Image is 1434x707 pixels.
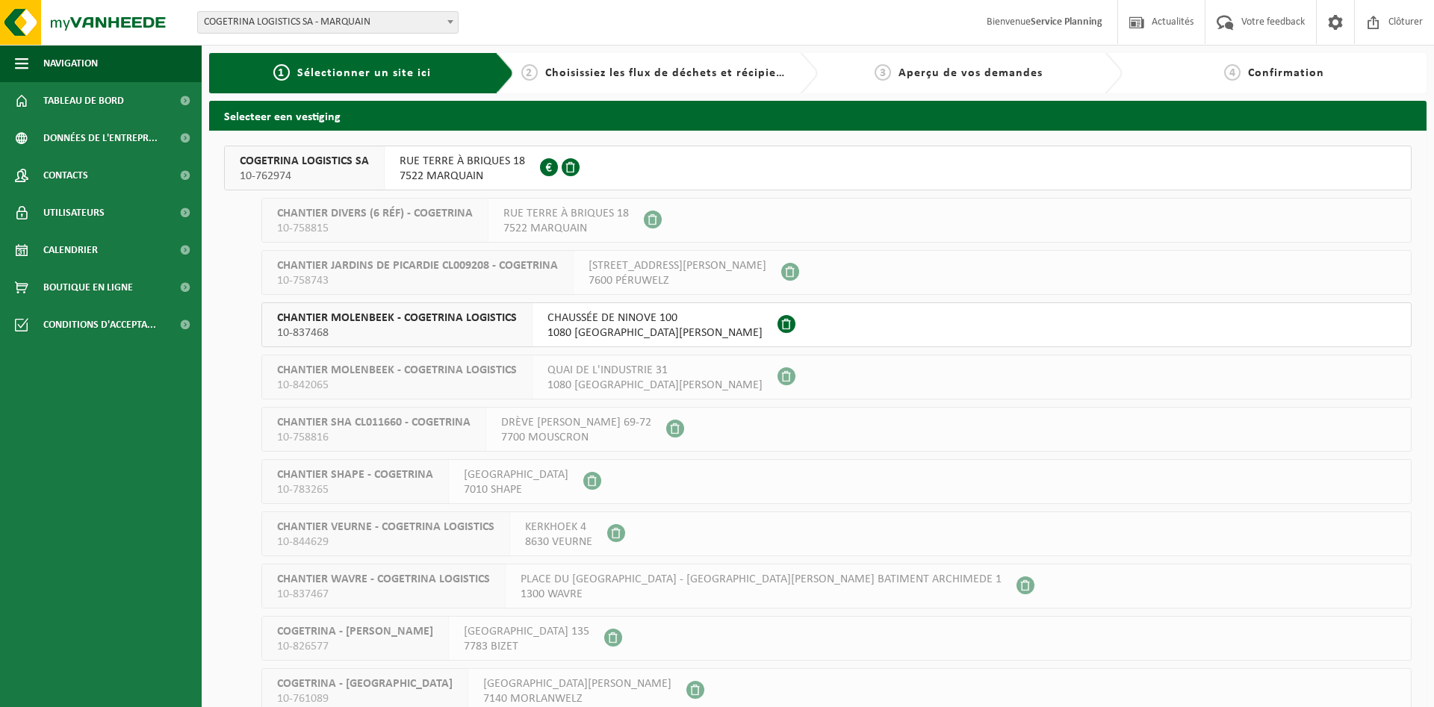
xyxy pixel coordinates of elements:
[277,221,473,236] span: 10-758815
[277,467,433,482] span: CHANTIER SHAPE - COGETRINA
[277,482,433,497] span: 10-783265
[261,302,1412,347] button: CHANTIER MOLENBEEK - COGETRINA LOGISTICS 10-837468 CHAUSSÉE DE NINOVE 1001080 [GEOGRAPHIC_DATA][P...
[277,520,494,535] span: CHANTIER VEURNE - COGETRINA LOGISTICS
[277,624,433,639] span: COGETRINA - [PERSON_NAME]
[277,206,473,221] span: CHANTIER DIVERS (6 RÉF) - COGETRINA
[277,415,471,430] span: CHANTIER SHA CL011660 - COGETRINA
[547,363,763,378] span: QUAI DE L'INDUSTRIE 31
[277,378,517,393] span: 10-842065
[501,415,651,430] span: DRÈVE [PERSON_NAME] 69-72
[240,169,369,184] span: 10-762974
[503,221,629,236] span: 7522 MARQUAIN
[43,157,88,194] span: Contacts
[277,691,453,706] span: 10-761089
[240,154,369,169] span: COGETRINA LOGISTICS SA
[43,306,156,343] span: Conditions d'accepta...
[521,572,1002,587] span: PLACE DU [GEOGRAPHIC_DATA] - [GEOGRAPHIC_DATA][PERSON_NAME] BATIMENT ARCHIMEDE 1
[209,101,1427,130] h2: Selecteer een vestiging
[197,11,459,34] span: COGETRINA LOGISTICS SA - MARQUAIN
[521,587,1002,602] span: 1300 WAVRE
[547,326,763,340] span: 1080 [GEOGRAPHIC_DATA][PERSON_NAME]
[277,572,490,587] span: CHANTIER WAVRE - COGETRINA LOGISTICS
[525,535,592,549] span: 8630 VEURNE
[483,676,671,691] span: [GEOGRAPHIC_DATA][PERSON_NAME]
[43,269,133,306] span: Boutique en ligne
[875,64,891,81] span: 3
[43,45,98,82] span: Navigation
[464,482,568,497] span: 7010 SHAPE
[589,258,766,273] span: [STREET_ADDRESS][PERSON_NAME]
[277,273,558,288] span: 10-758743
[277,639,433,654] span: 10-826577
[277,430,471,445] span: 10-758816
[483,691,671,706] span: 7140 MORLANWELZ
[7,674,249,707] iframe: chat widget
[464,624,589,639] span: [GEOGRAPHIC_DATA] 135
[277,363,517,378] span: CHANTIER MOLENBEEK - COGETRINA LOGISTICS
[43,194,105,231] span: Utilisateurs
[1224,64,1241,81] span: 4
[224,146,1412,190] button: COGETRINA LOGISTICS SA 10-762974 RUE TERRE À BRIQUES 187522 MARQUAIN
[273,64,290,81] span: 1
[43,82,124,119] span: Tableau de bord
[589,273,766,288] span: 7600 PÉRUWELZ
[400,154,525,169] span: RUE TERRE À BRIQUES 18
[277,326,517,340] span: 10-837468
[464,467,568,482] span: [GEOGRAPHIC_DATA]
[501,430,651,445] span: 7700 MOUSCRON
[898,67,1043,79] span: Aperçu de vos demandes
[43,119,158,157] span: Données de l'entrepr...
[297,67,431,79] span: Sélectionner un site ici
[277,535,494,549] span: 10-844629
[43,231,98,269] span: Calendrier
[277,258,558,273] span: CHANTIER JARDINS DE PICARDIE CL009208 - COGETRINA
[198,12,458,33] span: COGETRINA LOGISTICS SA - MARQUAIN
[464,639,589,654] span: 7783 BIZET
[521,64,538,81] span: 2
[547,378,763,393] span: 1080 [GEOGRAPHIC_DATA][PERSON_NAME]
[277,676,453,691] span: COGETRINA - [GEOGRAPHIC_DATA]
[1031,16,1102,28] strong: Service Planning
[277,587,490,602] span: 10-837467
[547,311,763,326] span: CHAUSSÉE DE NINOVE 100
[525,520,592,535] span: KERKHOEK 4
[277,311,517,326] span: CHANTIER MOLENBEEK - COGETRINA LOGISTICS
[400,169,525,184] span: 7522 MARQUAIN
[503,206,629,221] span: RUE TERRE À BRIQUES 18
[1248,67,1324,79] span: Confirmation
[545,67,794,79] span: Choisissiez les flux de déchets et récipients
